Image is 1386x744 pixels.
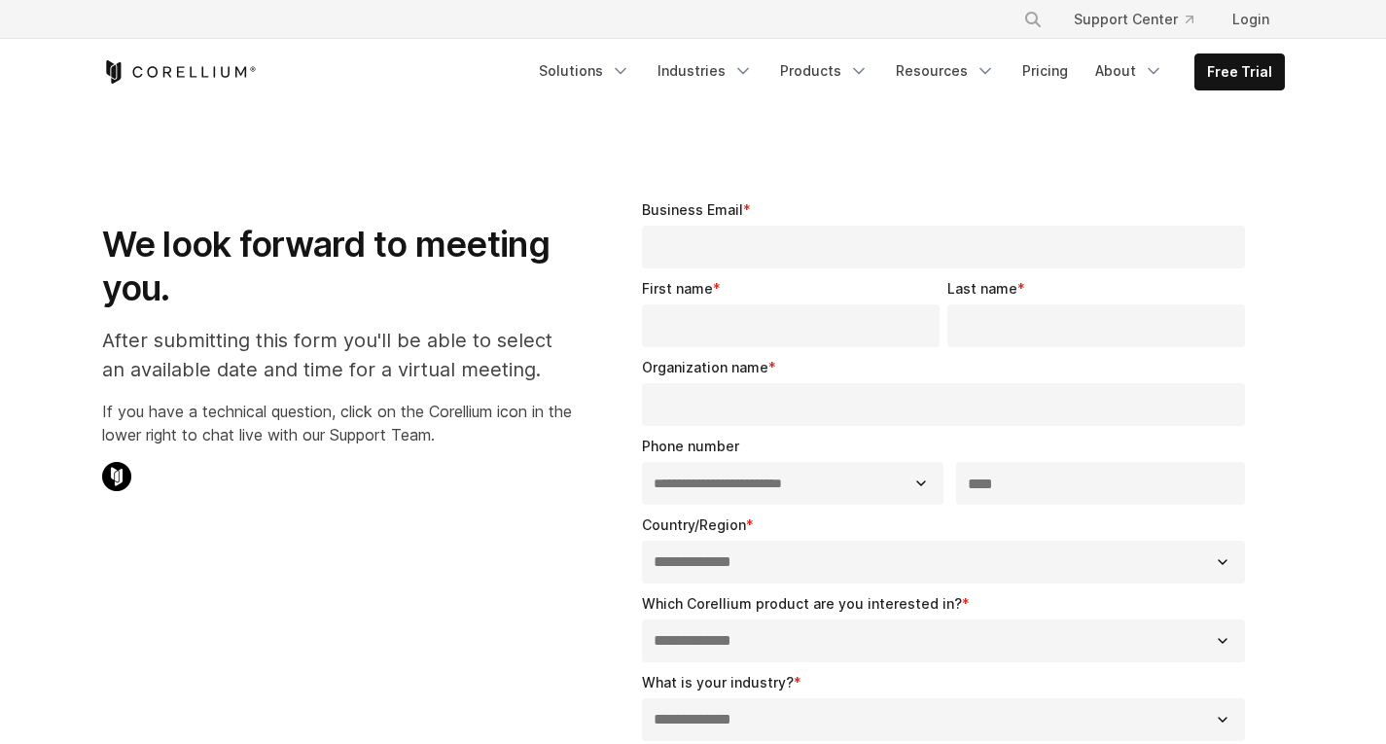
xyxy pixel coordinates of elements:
a: Free Trial [1195,54,1284,89]
a: Industries [646,53,764,89]
span: Last name [947,280,1017,297]
img: Corellium Chat Icon [102,462,131,491]
span: Which Corellium product are you interested in? [642,595,962,612]
h1: We look forward to meeting you. [102,223,572,310]
span: Organization name [642,359,768,375]
a: Login [1217,2,1285,37]
a: Support Center [1058,2,1209,37]
a: Products [768,53,880,89]
a: Resources [884,53,1007,89]
span: Business Email [642,201,743,218]
a: Corellium Home [102,60,257,84]
span: What is your industry? [642,674,794,691]
div: Navigation Menu [1000,2,1285,37]
a: Solutions [527,53,642,89]
button: Search [1015,2,1050,37]
span: Phone number [642,438,739,454]
p: After submitting this form you'll be able to select an available date and time for a virtual meet... [102,326,572,384]
span: First name [642,280,713,297]
span: Country/Region [642,516,746,533]
a: Pricing [1011,53,1080,89]
p: If you have a technical question, click on the Corellium icon in the lower right to chat live wit... [102,400,572,446]
div: Navigation Menu [527,53,1285,90]
a: About [1084,53,1175,89]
